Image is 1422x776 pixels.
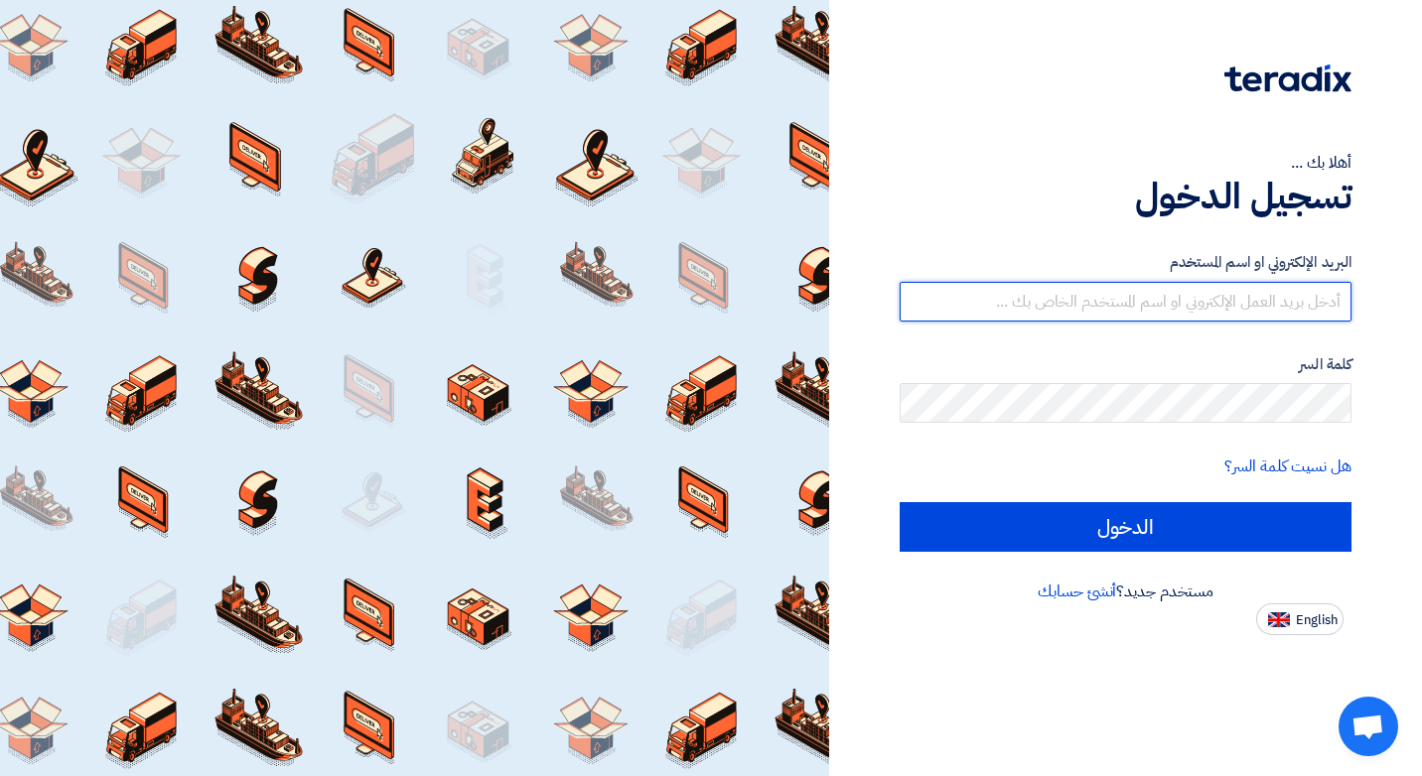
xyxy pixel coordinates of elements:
[1268,612,1290,627] img: en-US.png
[900,175,1351,218] h1: تسجيل الدخول
[1296,613,1338,627] span: English
[1224,65,1351,92] img: Teradix logo
[900,502,1351,552] input: الدخول
[900,251,1351,274] label: البريد الإلكتروني او اسم المستخدم
[1339,697,1398,756] div: Open chat
[900,580,1351,603] div: مستخدم جديد؟
[1224,454,1351,478] a: هل نسيت كلمة السر؟
[900,151,1351,175] div: أهلا بك ...
[900,282,1351,322] input: أدخل بريد العمل الإلكتروني او اسم المستخدم الخاص بك ...
[1256,603,1344,635] button: English
[900,353,1351,376] label: كلمة السر
[1038,580,1116,603] a: أنشئ حسابك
